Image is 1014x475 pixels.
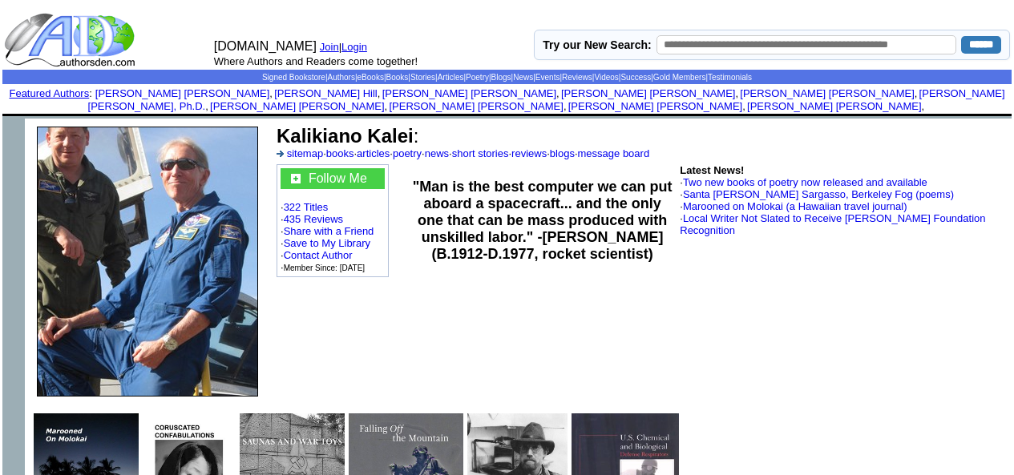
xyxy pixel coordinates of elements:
a: Poetry [466,73,489,82]
font: i [917,90,919,99]
a: Signed Bookstore [262,73,325,82]
a: Reviews [562,73,592,82]
font: [DOMAIN_NAME] [214,39,317,53]
a: Santa [PERSON_NAME] Sargasso, Berkeley Fog (poems) [683,188,954,200]
font: : [9,87,91,99]
font: i [745,103,747,111]
img: a_336699.gif [277,151,284,157]
img: shim.gif [506,116,508,119]
a: Articles [438,73,464,82]
b: "Man is the best computer we can put aboard a spacecraft... and the only one that can be mass pro... [413,179,673,262]
font: · [680,212,985,236]
a: message board [578,147,650,159]
a: Books [386,73,409,82]
font: i [924,103,926,111]
font: i [567,103,568,111]
a: Featured Authors [9,87,89,99]
font: , , , , , , , , , , [88,87,1005,112]
a: reviews [511,147,547,159]
font: i [387,103,389,111]
img: 77566.jpg [37,127,258,397]
a: Blogs [491,73,511,82]
font: · · · · · · [281,168,385,273]
img: shim.gif [2,119,25,141]
a: [PERSON_NAME] [PERSON_NAME] [389,100,563,112]
font: · [680,176,927,188]
font: · [680,200,907,212]
font: i [738,90,740,99]
a: Testimonials [708,73,752,82]
b: Latest News! [680,164,744,176]
font: Where Authors and Readers come together! [214,55,418,67]
a: Success [620,73,651,82]
a: news [425,147,449,159]
img: shim.gif [506,114,508,116]
a: books [326,147,354,159]
a: Gold Members [653,73,706,82]
font: i [273,90,274,99]
font: i [380,90,382,99]
a: Stories [410,73,435,82]
a: Local Writer Not Slated to Receive [PERSON_NAME] Foundation Recognition [680,212,985,236]
a: [PERSON_NAME] Hill [274,87,378,99]
font: | [339,41,373,53]
font: i [208,103,210,111]
a: poetry [393,147,422,159]
a: 435 Reviews [284,213,343,225]
font: : [277,125,418,147]
a: sitemap [287,147,324,159]
a: Share with a Friend [284,225,374,237]
a: Login [341,41,367,53]
font: · · · · · · · · [277,147,649,159]
a: [PERSON_NAME] [PERSON_NAME] [382,87,556,99]
img: gc.jpg [291,174,301,183]
a: [PERSON_NAME] [PERSON_NAME] [740,87,914,99]
a: [PERSON_NAME] [PERSON_NAME] [747,100,921,112]
a: Videos [594,73,618,82]
img: logo_ad.gif [4,12,139,68]
a: News [513,73,533,82]
a: 322 Titles [284,201,329,213]
span: | | | | | | | | | | | | | | [262,73,752,82]
a: Two new books of poetry now released and available [683,176,927,188]
a: Save to My Library [284,237,370,249]
a: Join [320,41,339,53]
a: Marooned on Molokai (a Hawaiian travel journal) [683,200,907,212]
a: blogs [550,147,575,159]
font: Member Since: [DATE] [284,264,366,272]
label: Try our New Search: [543,38,651,51]
a: [PERSON_NAME] [PERSON_NAME] [210,100,384,112]
a: Authors [327,73,354,82]
a: [PERSON_NAME] [PERSON_NAME] [568,100,742,112]
a: short stories [452,147,509,159]
a: articles [357,147,390,159]
a: [PERSON_NAME] [PERSON_NAME] [561,87,735,99]
a: [PERSON_NAME] [PERSON_NAME], Ph.D. [88,87,1005,112]
a: Follow Me [309,171,367,185]
font: i [560,90,561,99]
a: Contact Author [284,249,353,261]
b: Kalikiano Kalei [277,125,414,147]
a: eBooks [358,73,384,82]
a: [PERSON_NAME] [PERSON_NAME] [95,87,269,99]
a: Events [535,73,560,82]
font: · [680,188,954,200]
